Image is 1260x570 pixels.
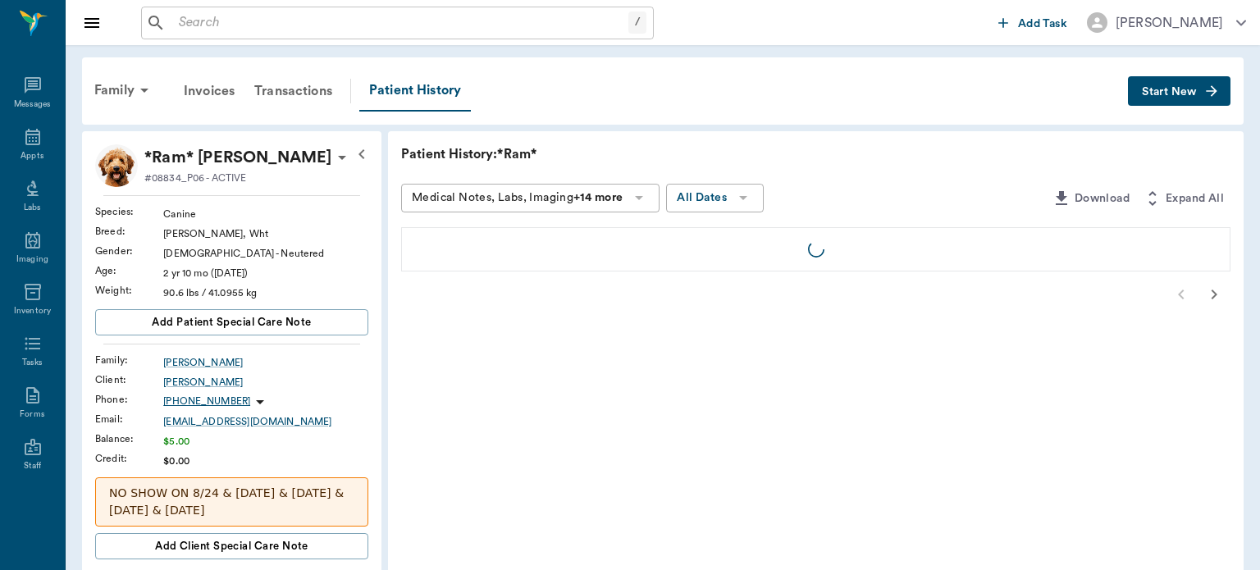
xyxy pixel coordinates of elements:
[144,144,332,171] p: *Ram* [PERSON_NAME]
[666,184,764,212] button: All Dates
[174,71,244,111] a: Invoices
[14,305,51,317] div: Inventory
[1045,184,1136,214] button: Download
[163,207,368,221] div: Canine
[22,357,43,369] div: Tasks
[163,355,368,370] a: [PERSON_NAME]
[412,188,623,208] div: Medical Notes, Labs, Imaging
[95,224,163,239] div: Breed :
[244,71,342,111] a: Transactions
[144,144,332,171] div: *Ram* Helmick
[95,533,368,559] button: Add client Special Care Note
[155,537,308,555] span: Add client Special Care Note
[95,309,368,335] button: Add patient Special Care Note
[172,11,628,34] input: Search
[1116,13,1223,33] div: [PERSON_NAME]
[163,375,368,390] a: [PERSON_NAME]
[1136,184,1230,214] button: Expand All
[95,412,163,426] div: Email :
[144,171,246,185] p: #08834_P06 - ACTIVE
[163,246,368,261] div: [DEMOGRAPHIC_DATA] - Neutered
[16,253,48,266] div: Imaging
[109,485,354,519] p: NO SHOW ON 8/24 & [DATE] & [DATE] & [DATE] & [DATE]
[95,372,163,387] div: Client :
[75,7,108,39] button: Close drawer
[163,454,368,468] div: $0.00
[163,434,368,449] div: $5.00
[163,285,368,300] div: 90.6 lbs / 41.0955 kg
[95,144,138,187] img: Profile Image
[992,7,1074,38] button: Add Task
[20,408,44,421] div: Forms
[16,514,56,554] iframe: Intercom live chat
[1074,7,1259,38] button: [PERSON_NAME]
[95,392,163,407] div: Phone :
[1128,76,1230,107] button: Start New
[359,71,471,112] a: Patient History
[95,451,163,466] div: Credit :
[163,414,368,429] a: [EMAIL_ADDRESS][DOMAIN_NAME]
[163,226,368,241] div: [PERSON_NAME], Wht
[401,144,893,164] p: Patient History: *Ram*
[95,431,163,446] div: Balance :
[24,460,41,472] div: Staff
[95,283,163,298] div: Weight :
[95,244,163,258] div: Gender :
[163,266,368,280] div: 2 yr 10 mo ([DATE])
[21,150,43,162] div: Appts
[163,394,250,408] p: [PHONE_NUMBER]
[84,71,164,110] div: Family
[95,204,163,219] div: Species :
[95,263,163,278] div: Age :
[1166,189,1224,209] span: Expand All
[573,192,623,203] b: +14 more
[152,313,311,331] span: Add patient Special Care Note
[24,202,41,214] div: Labs
[14,98,52,111] div: Messages
[628,11,646,34] div: /
[95,353,163,367] div: Family :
